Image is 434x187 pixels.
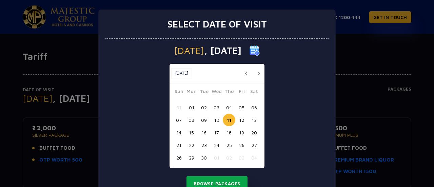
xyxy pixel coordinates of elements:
[198,114,210,126] button: 09
[173,151,185,164] button: 28
[235,101,248,114] button: 05
[210,114,223,126] button: 10
[248,88,260,97] span: Sat
[185,88,198,97] span: Mon
[248,114,260,126] button: 13
[210,101,223,114] button: 03
[185,126,198,139] button: 15
[235,114,248,126] button: 12
[223,101,235,114] button: 04
[248,101,260,114] button: 06
[210,151,223,164] button: 01
[167,18,267,30] h3: Select date of visit
[185,101,198,114] button: 01
[248,126,260,139] button: 20
[223,126,235,139] button: 18
[210,126,223,139] button: 17
[198,126,210,139] button: 16
[248,139,260,151] button: 27
[198,139,210,151] button: 23
[223,114,235,126] button: 11
[185,114,198,126] button: 08
[173,88,185,97] span: Sun
[185,139,198,151] button: 22
[223,151,235,164] button: 02
[198,151,210,164] button: 30
[235,126,248,139] button: 19
[173,114,185,126] button: 07
[171,68,192,78] button: [DATE]
[173,139,185,151] button: 21
[248,151,260,164] button: 04
[174,46,204,55] span: [DATE]
[250,45,260,56] img: calender icon
[210,88,223,97] span: Wed
[173,126,185,139] button: 14
[198,88,210,97] span: Tue
[235,151,248,164] button: 03
[198,101,210,114] button: 02
[235,139,248,151] button: 26
[210,139,223,151] button: 24
[235,88,248,97] span: Fri
[204,46,241,55] span: , [DATE]
[223,139,235,151] button: 25
[185,151,198,164] button: 29
[173,101,185,114] button: 31
[223,88,235,97] span: Thu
